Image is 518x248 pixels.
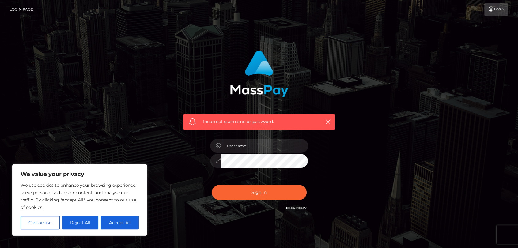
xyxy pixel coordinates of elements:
[21,171,139,178] p: We value your privacy
[62,216,99,229] button: Reject All
[21,182,139,211] p: We use cookies to enhance your browsing experience, serve personalised ads or content, and analys...
[21,216,60,229] button: Customise
[221,139,308,153] input: Username...
[230,51,288,97] img: MassPay Login
[9,3,33,16] a: Login Page
[286,206,307,210] a: Need Help?
[12,164,147,236] div: We value your privacy
[484,3,508,16] a: Login
[212,185,307,200] button: Sign in
[203,118,315,125] span: Incorrect username or password.
[101,216,139,229] button: Accept All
